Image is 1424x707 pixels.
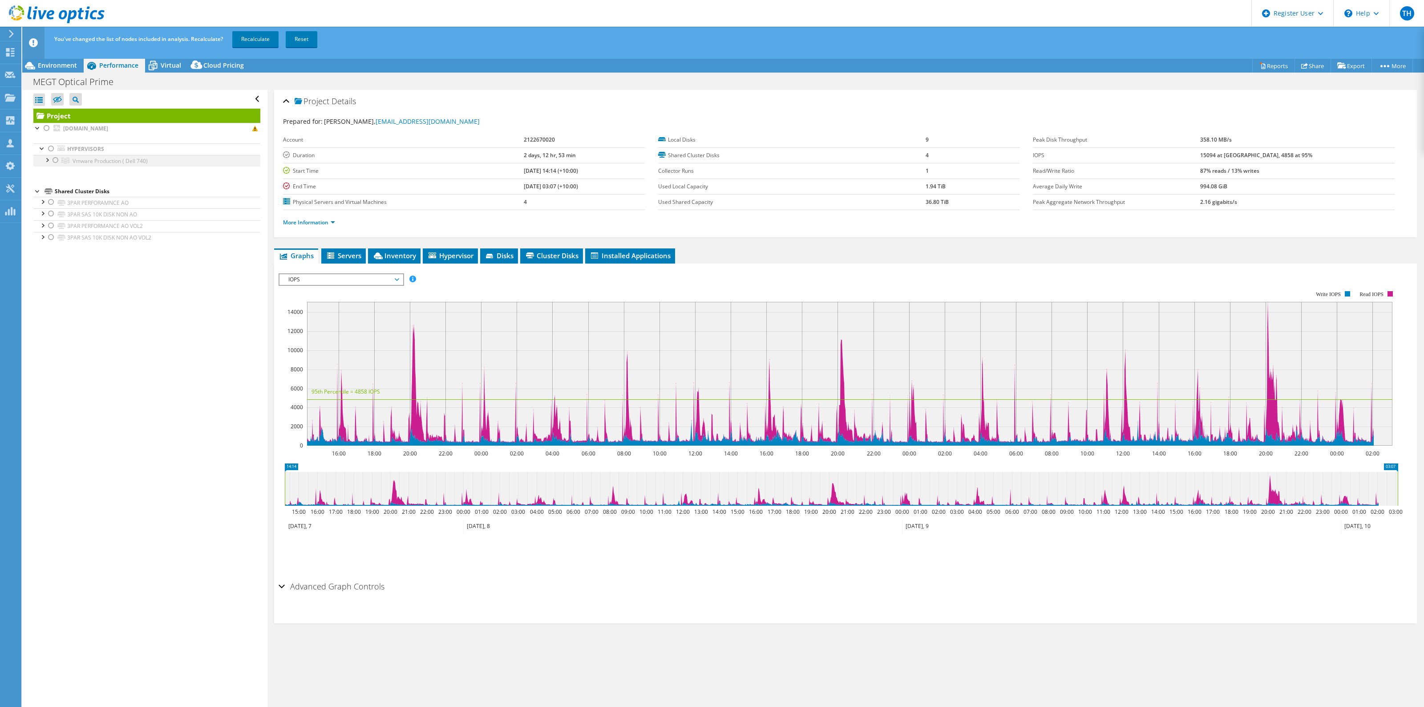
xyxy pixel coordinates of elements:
[329,508,343,516] text: 17:00
[283,182,524,191] label: End Time
[1115,508,1129,516] text: 12:00
[300,442,303,449] text: 0
[658,182,926,191] label: Used Local Capacity
[1200,183,1227,190] b: 994.08 GiB
[1295,59,1331,73] a: Share
[688,450,702,457] text: 12:00
[1116,450,1130,457] text: 12:00
[403,450,417,457] text: 20:00
[402,508,416,516] text: 21:00
[29,77,127,87] h1: MEGT Optical Prime
[582,450,595,457] text: 06:00
[926,167,929,175] b: 1
[1060,508,1074,516] text: 09:00
[1078,508,1092,516] text: 10:00
[292,508,306,516] text: 15:00
[1033,182,1200,191] label: Average Daily Write
[1243,508,1257,516] text: 19:00
[33,208,260,220] a: 3PAR SAS 10K DISK NON AO
[1009,450,1023,457] text: 06:00
[384,508,397,516] text: 20:00
[291,385,303,392] text: 6000
[1316,291,1341,297] text: Write IOPS
[1261,508,1275,516] text: 20:00
[283,167,524,175] label: Start Time
[1023,508,1037,516] text: 07:00
[1200,198,1237,206] b: 2.16 gigabits/s
[485,251,514,260] span: Disks
[475,508,489,516] text: 01:00
[311,388,380,395] text: 95th Percentile = 4858 IOPS
[786,508,800,516] text: 18:00
[548,508,562,516] text: 05:00
[283,135,524,144] label: Account
[1316,508,1330,516] text: 23:00
[283,151,524,160] label: Duration
[474,450,488,457] text: 00:00
[822,508,836,516] text: 20:00
[291,403,303,411] text: 4000
[950,508,964,516] text: 03:00
[33,197,260,208] a: 3PAR PERFORAMNCE AO
[33,220,260,232] a: 3PAR PERFORMANCE AO VOL2
[332,96,356,106] span: Details
[1096,508,1110,516] text: 11:00
[1225,508,1238,516] text: 18:00
[530,508,544,516] text: 04:00
[1330,450,1344,457] text: 00:00
[291,366,303,373] text: 8000
[1371,508,1384,516] text: 02:00
[524,198,527,206] b: 4
[347,508,361,516] text: 18:00
[1295,450,1308,457] text: 22:00
[279,251,314,260] span: Graphs
[795,450,809,457] text: 18:00
[877,508,891,516] text: 23:00
[1279,508,1293,516] text: 21:00
[1045,450,1059,457] text: 08:00
[914,508,927,516] text: 01:00
[1371,59,1413,73] a: More
[332,450,346,457] text: 16:00
[203,61,244,69] span: Cloud Pricing
[511,508,525,516] text: 03:00
[524,136,555,143] b: 2122670020
[439,450,453,457] text: 22:00
[1223,450,1237,457] text: 18:00
[438,508,452,516] text: 23:00
[902,450,916,457] text: 00:00
[287,308,303,316] text: 14000
[54,35,223,43] span: You've changed the list of nodes included in analysis. Recalculate?
[724,450,738,457] text: 14:00
[372,251,416,260] span: Inventory
[1005,508,1019,516] text: 06:00
[1298,508,1311,516] text: 22:00
[73,157,148,165] span: Vmware Production ( Dell 740)
[1133,508,1147,516] text: 13:00
[510,450,524,457] text: 02:00
[286,31,317,47] a: Reset
[1033,135,1200,144] label: Peak Disk Throughput
[33,143,260,155] a: Hypervisors
[33,232,260,244] a: 3PAR SAS 10K DISK NON AO VOL2
[712,508,726,516] text: 14:00
[895,508,909,516] text: 00:00
[658,135,926,144] label: Local Disks
[1200,136,1232,143] b: 358.10 MB/s
[311,508,324,516] text: 16:00
[524,151,576,159] b: 2 days, 12 hr, 53 min
[658,198,926,207] label: Used Shared Capacity
[284,274,398,285] span: IOPS
[676,508,690,516] text: 12:00
[1033,198,1200,207] label: Peak Aggregate Network Throughput
[760,450,773,457] text: 16:00
[841,508,854,516] text: 21:00
[55,186,260,197] div: Shared Cluster Disks
[1252,59,1295,73] a: Reports
[932,508,946,516] text: 02:00
[926,136,929,143] b: 9
[639,508,653,516] text: 10:00
[457,508,470,516] text: 00:00
[161,61,181,69] span: Virtual
[295,97,329,106] span: Project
